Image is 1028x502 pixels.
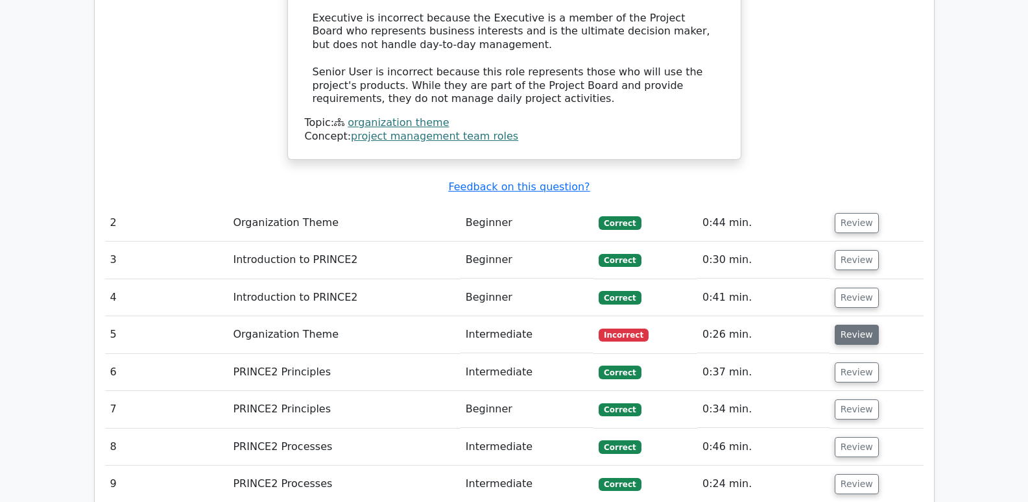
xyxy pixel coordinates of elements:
[228,242,460,279] td: Introduction to PRINCE2
[105,279,228,316] td: 4
[599,478,641,491] span: Correct
[105,205,228,242] td: 2
[599,329,649,342] span: Incorrect
[835,213,879,233] button: Review
[599,254,641,267] span: Correct
[835,474,879,494] button: Review
[697,316,830,353] td: 0:26 min.
[228,316,460,353] td: Organization Theme
[835,288,879,308] button: Review
[835,399,879,420] button: Review
[460,391,593,428] td: Beginner
[460,316,593,353] td: Intermediate
[599,403,641,416] span: Correct
[105,316,228,353] td: 5
[228,205,460,242] td: Organization Theme
[305,130,724,144] div: Concept:
[697,279,830,316] td: 0:41 min.
[835,250,879,270] button: Review
[348,116,449,129] a: organization theme
[460,354,593,391] td: Intermediate
[697,391,830,428] td: 0:34 min.
[599,216,641,229] span: Correct
[305,116,724,130] div: Topic:
[697,242,830,279] td: 0:30 min.
[228,279,460,316] td: Introduction to PRINCE2
[460,279,593,316] td: Beginner
[351,130,518,142] a: project management team roles
[105,242,228,279] td: 3
[697,429,830,466] td: 0:46 min.
[835,325,879,345] button: Review
[599,291,641,304] span: Correct
[697,354,830,391] td: 0:37 min.
[105,429,228,466] td: 8
[448,181,590,193] a: Feedback on this question?
[228,391,460,428] td: PRINCE2 Principles
[835,437,879,457] button: Review
[460,429,593,466] td: Intermediate
[460,205,593,242] td: Beginner
[105,391,228,428] td: 7
[835,362,879,383] button: Review
[697,205,830,242] td: 0:44 min.
[105,354,228,391] td: 6
[599,366,641,379] span: Correct
[228,429,460,466] td: PRINCE2 Processes
[599,440,641,453] span: Correct
[228,354,460,391] td: PRINCE2 Principles
[460,242,593,279] td: Beginner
